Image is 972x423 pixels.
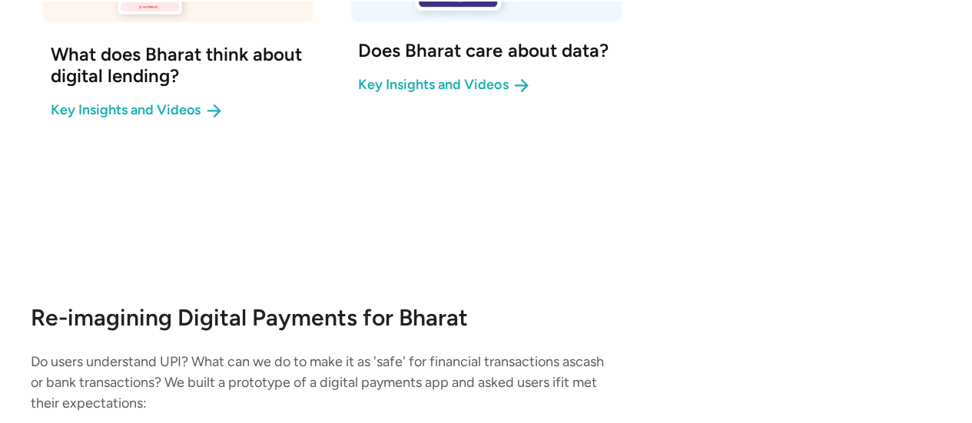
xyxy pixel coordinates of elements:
img: arrow [511,74,532,96]
p: Do users understand UPI? What can we do to make it as 'safe' for financial transactions ascash or... [31,351,605,413]
div: Key Insights and Videos [358,74,508,96]
div: What does Bharat think about digital lending? [51,44,306,88]
h2: Re-imagining Digital Payments for Bharat [31,302,941,332]
div: Key Insights and Videos [51,100,201,121]
img: arrow [204,100,225,121]
div: Does Bharat care about data? [358,40,613,62]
